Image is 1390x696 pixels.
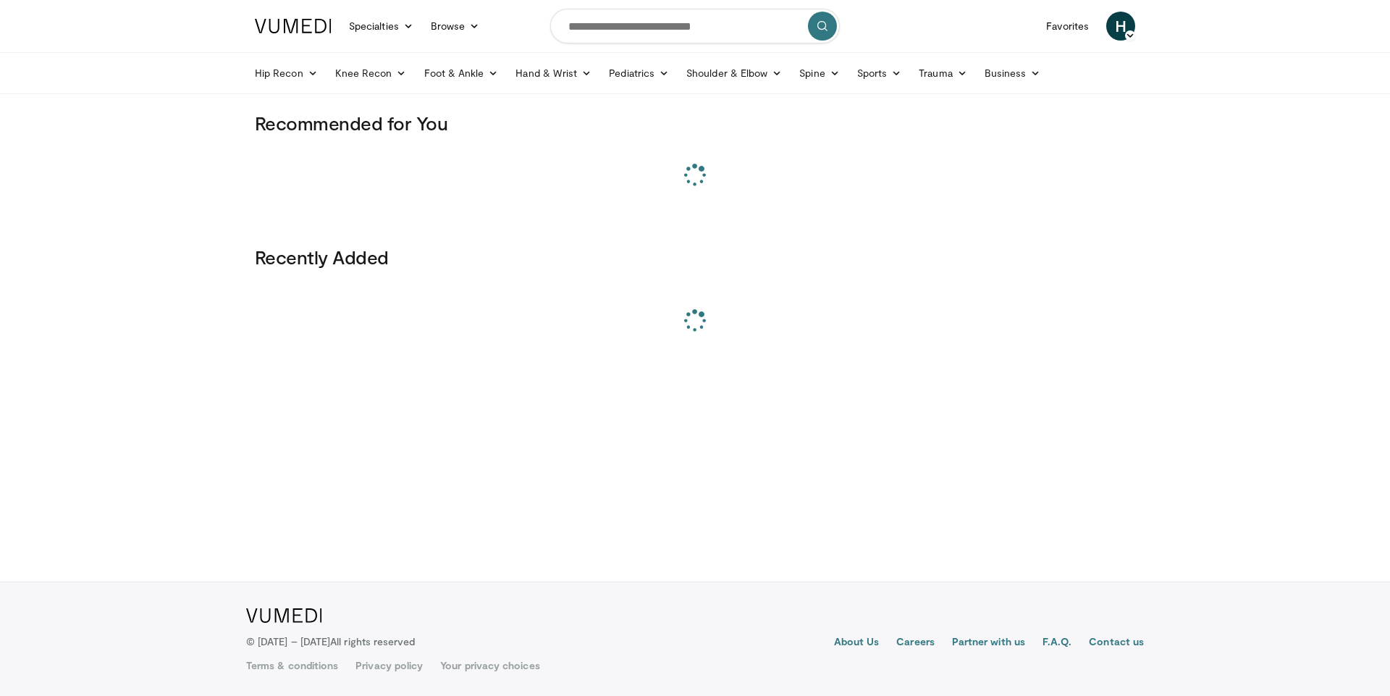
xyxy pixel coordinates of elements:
img: VuMedi Logo [246,608,322,623]
h3: Recommended for You [255,112,1135,135]
a: Trauma [910,59,976,88]
a: Contact us [1089,634,1144,652]
a: Pediatrics [600,59,678,88]
span: All rights reserved [330,635,415,647]
a: Your privacy choices [440,658,539,673]
a: F.A.Q. [1042,634,1071,652]
a: Shoulder & Elbow [678,59,791,88]
a: Careers [896,634,935,652]
a: About Us [834,634,880,652]
a: Hand & Wrist [507,59,600,88]
a: H [1106,12,1135,41]
p: © [DATE] – [DATE] [246,634,416,649]
a: Browse [422,12,489,41]
input: Search topics, interventions [550,9,840,43]
a: Knee Recon [327,59,416,88]
a: Specialties [340,12,422,41]
a: Favorites [1037,12,1098,41]
img: VuMedi Logo [255,19,332,33]
a: Business [976,59,1050,88]
a: Terms & conditions [246,658,338,673]
a: Sports [848,59,911,88]
a: Spine [791,59,848,88]
a: Foot & Ankle [416,59,507,88]
a: Privacy policy [355,658,423,673]
a: Hip Recon [246,59,327,88]
h3: Recently Added [255,246,1135,269]
a: Partner with us [952,634,1025,652]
